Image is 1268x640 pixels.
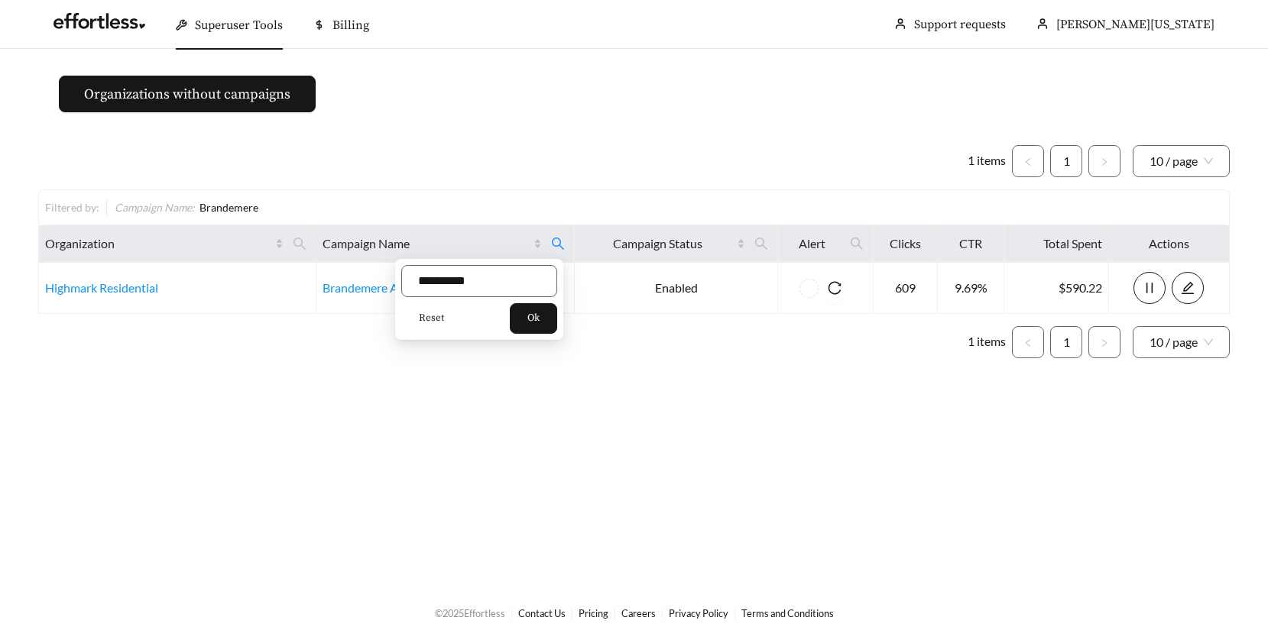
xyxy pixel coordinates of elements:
[938,225,1004,263] th: CTR
[1134,281,1165,295] span: pause
[1172,272,1204,304] button: edit
[1088,145,1120,177] li: Next Page
[84,84,290,105] span: Organizations without campaigns
[748,231,774,256] span: search
[914,17,1006,32] a: Support requests
[45,199,106,215] div: Filtered by:
[1012,145,1044,177] li: Previous Page
[435,607,505,619] span: © 2025 Effortless
[1172,280,1204,295] a: edit
[1172,281,1203,295] span: edit
[1004,225,1108,263] th: Total Spent
[518,607,566,619] a: Contact Us
[1100,338,1109,347] span: right
[195,18,283,33] span: Superuser Tools
[293,237,306,251] span: search
[1150,327,1213,357] span: 10 / page
[1133,272,1166,304] button: pause
[1023,157,1033,166] span: left
[938,263,1004,314] td: 9.69%
[784,234,841,253] span: Alert
[874,225,938,263] th: Clicks
[199,201,258,214] span: Brandemere
[1004,263,1108,314] td: $590.22
[323,234,530,253] span: Campaign Name
[575,263,778,314] td: Enabled
[545,231,571,256] span: search
[874,263,938,314] td: 609
[850,237,864,251] span: search
[323,280,488,295] a: Brandemere Apartment Homes
[1088,145,1120,177] button: right
[332,18,369,33] span: Billing
[1088,326,1120,358] li: Next Page
[741,607,834,619] a: Terms and Conditions
[581,234,734,253] span: Campaign Status
[669,607,728,619] a: Privacy Policy
[1056,17,1214,32] span: [PERSON_NAME][US_STATE]
[419,311,444,326] span: Reset
[527,311,540,326] span: Ok
[819,281,851,295] span: reload
[968,326,1006,358] li: 1 items
[968,145,1006,177] li: 1 items
[1100,157,1109,166] span: right
[1050,145,1082,177] li: 1
[401,303,462,334] button: Reset
[115,201,195,214] span: Campaign Name :
[1012,145,1044,177] button: left
[819,272,851,304] button: reload
[579,607,608,619] a: Pricing
[1051,327,1082,357] a: 1
[1133,145,1230,177] div: Page Size
[45,234,272,253] span: Organization
[1050,326,1082,358] li: 1
[287,231,313,256] span: search
[510,303,557,334] button: Ok
[1088,326,1120,358] button: right
[1012,326,1044,358] button: left
[1012,326,1044,358] li: Previous Page
[621,607,656,619] a: Careers
[1023,338,1033,347] span: left
[59,76,316,112] button: Organizations without campaigns
[754,237,768,251] span: search
[1150,146,1213,176] span: 10 / page
[1133,326,1230,358] div: Page Size
[1051,146,1082,176] a: 1
[45,280,158,295] a: Highmark Residential
[551,237,565,251] span: search
[1109,225,1230,263] th: Actions
[844,231,870,256] span: search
